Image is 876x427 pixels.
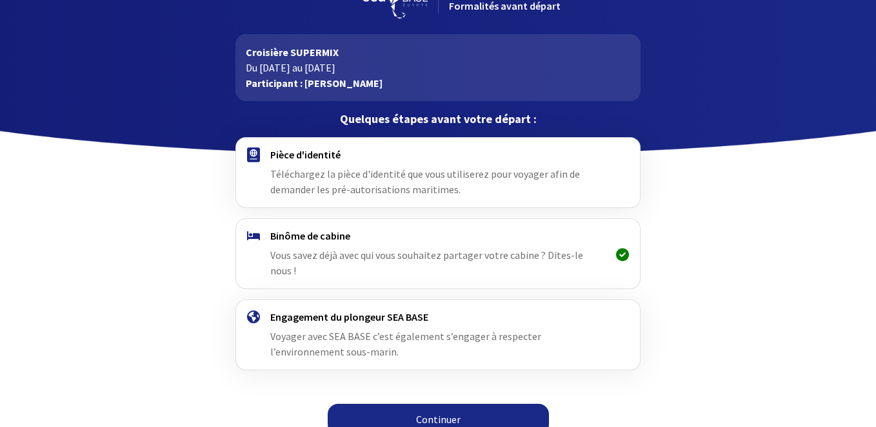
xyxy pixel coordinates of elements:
p: Croisière SUPERMIX [246,44,630,60]
p: Du [DATE] au [DATE] [246,60,630,75]
img: binome.svg [247,231,260,240]
span: Téléchargez la pièce d'identité que vous utiliserez pour voyager afin de demander les pré-autoris... [270,167,580,196]
img: passport.svg [247,147,260,162]
span: Voyager avec SEA BASE c’est également s’engager à respecter l’environnement sous-marin. [270,330,541,358]
h4: Pièce d'identité [270,148,605,161]
p: Quelques étapes avant votre départ : [235,111,640,127]
img: engagement.svg [247,310,260,323]
p: Participant : [PERSON_NAME] [246,75,630,91]
span: Vous savez déjà avec qui vous souhaitez partager votre cabine ? Dites-le nous ! [270,249,583,277]
h4: Engagement du plongeur SEA BASE [270,310,605,323]
h4: Binôme de cabine [270,229,605,242]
